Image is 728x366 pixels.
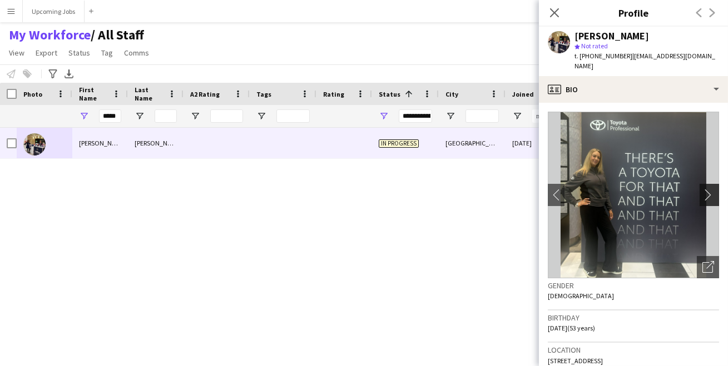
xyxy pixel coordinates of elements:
[539,6,728,20] h3: Profile
[256,90,271,98] span: Tags
[23,133,46,156] img: Susan Caldwell
[445,90,458,98] span: City
[548,280,719,290] h3: Gender
[62,67,76,81] app-action-btn: Export XLSX
[506,128,572,158] div: [DATE]
[4,46,29,60] a: View
[548,292,614,300] span: [DEMOGRAPHIC_DATA]
[124,48,149,58] span: Comms
[512,111,522,121] button: Open Filter Menu
[323,90,344,98] span: Rating
[120,46,153,60] a: Comms
[190,90,220,98] span: A2 Rating
[128,128,184,158] div: [PERSON_NAME]
[379,90,400,98] span: Status
[548,324,595,332] span: [DATE] (53 years)
[465,109,499,123] input: City Filter Input
[101,48,113,58] span: Tag
[581,42,608,50] span: Not rated
[36,48,57,58] span: Export
[23,90,42,98] span: Photo
[575,31,649,41] div: [PERSON_NAME]
[548,345,719,355] h3: Location
[31,46,62,60] a: Export
[46,67,60,81] app-action-btn: Advanced filters
[135,111,145,121] button: Open Filter Menu
[575,52,632,60] span: t. [PHONE_NUMBER]
[539,76,728,103] div: Bio
[91,27,144,43] span: All Staff
[379,139,419,148] span: In progress
[512,90,534,98] span: Joined
[276,109,310,123] input: Tags Filter Input
[155,109,177,123] input: Last Name Filter Input
[532,109,566,123] input: Joined Filter Input
[548,112,719,278] img: Crew avatar or photo
[575,52,715,70] span: | [EMAIL_ADDRESS][DOMAIN_NAME]
[439,128,506,158] div: [GEOGRAPHIC_DATA]
[190,111,200,121] button: Open Filter Menu
[548,357,603,365] span: [STREET_ADDRESS]
[99,109,121,123] input: First Name Filter Input
[72,128,128,158] div: [PERSON_NAME]
[64,46,95,60] a: Status
[445,111,455,121] button: Open Filter Menu
[79,86,108,102] span: First Name
[9,27,91,43] a: My Workforce
[9,48,24,58] span: View
[23,1,85,22] button: Upcoming Jobs
[256,111,266,121] button: Open Filter Menu
[68,48,90,58] span: Status
[379,111,389,121] button: Open Filter Menu
[548,313,719,323] h3: Birthday
[79,111,89,121] button: Open Filter Menu
[135,86,164,102] span: Last Name
[97,46,117,60] a: Tag
[210,109,243,123] input: A2 Rating Filter Input
[697,256,719,278] div: Open photos pop-in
